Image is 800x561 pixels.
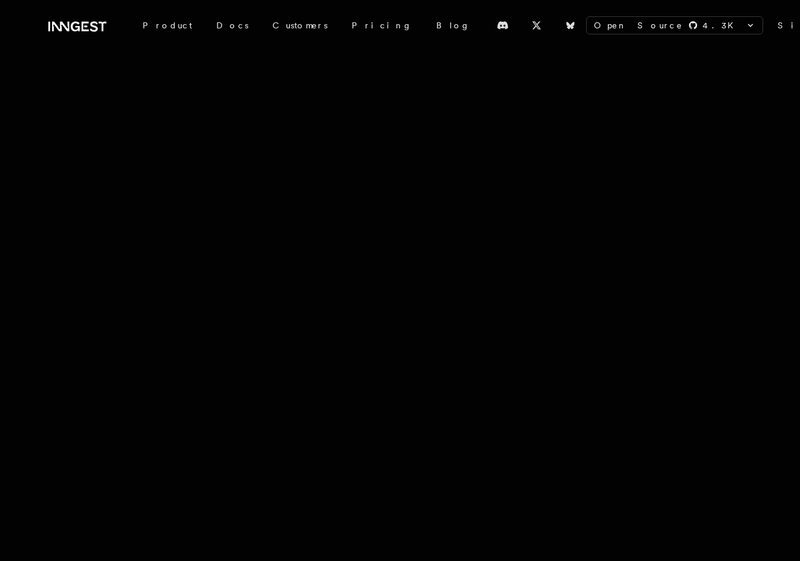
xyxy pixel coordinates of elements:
div: Product [131,14,204,36]
a: Bluesky [557,16,584,35]
span: 4.3 K [703,19,741,31]
a: X [523,16,550,35]
a: Customers [260,14,340,36]
a: Pricing [340,14,424,36]
span: Open Source [594,19,683,31]
a: Docs [204,14,260,36]
a: Blog [424,14,482,36]
a: Discord [489,16,516,35]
